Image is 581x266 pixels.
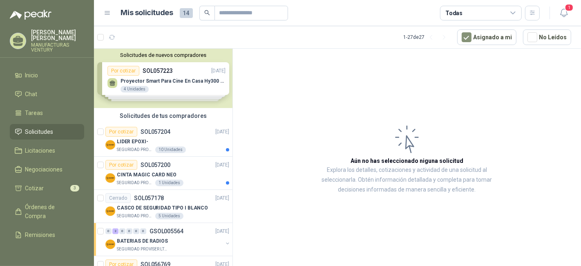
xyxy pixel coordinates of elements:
a: Por cotizarSOL057200[DATE] Company LogoCINTA MAGIC CARD NEOSEGURIDAD PROVISER LTDA1 Unidades [94,157,232,190]
h3: Aún no has seleccionado niguna solicitud [351,156,463,165]
div: Solicitudes de nuevos compradoresPor cotizarSOL057223[DATE] Proyector Smart Para Cine En Casa Hy3... [94,49,232,108]
p: BATERIAS DE RADIOS [117,237,168,245]
div: Por cotizar [105,160,137,170]
div: 5 Unidades [155,213,183,219]
button: Solicitudes de nuevos compradores [97,52,229,58]
p: MANUFACTURAS VENTURY [31,43,84,52]
span: 14 [180,8,193,18]
img: Company Logo [105,140,115,150]
div: 1 Unidades [155,180,183,186]
a: Chat [10,86,84,102]
a: Cotizar3 [10,180,84,196]
div: Solicitudes de tus compradores [94,108,232,124]
button: 1 [556,6,571,20]
span: Cotizar [25,184,44,193]
div: 0 [105,228,112,234]
a: Por cotizarSOL057204[DATE] Company LogoLIDER EPOXI-SEGURIDAD PROVISER LTDA10 Unidades [94,124,232,157]
p: [DATE] [215,228,229,235]
span: Tareas [25,108,43,117]
p: SEGURIDAD PROVISER LTDA [117,147,154,153]
img: Logo peakr [10,10,51,20]
span: Chat [25,90,38,99]
a: Negociaciones [10,162,84,177]
button: No Leídos [523,29,571,45]
p: [DATE] [215,194,229,202]
p: LIDER EPOXI- [117,138,148,146]
a: CerradoSOL057178[DATE] Company LogoCASCO DE SEGURIDAD TIPO I BLANCOSEGURIDAD PROVISER LTDA5 Unidades [94,190,232,223]
a: 0 2 0 0 0 0 GSOL005564[DATE] Company LogoBATERIAS DE RADIOSSEGURIDAD PROVISER LTDA [105,226,231,252]
p: SOL057178 [134,195,164,201]
p: CASCO DE SEGURIDAD TIPO I BLANCO [117,204,208,212]
span: Inicio [25,71,38,80]
a: Remisiones [10,227,84,243]
a: Solicitudes [10,124,84,140]
p: SOL057200 [141,162,170,168]
img: Company Logo [105,173,115,183]
a: Inicio [10,68,84,83]
p: Explora los detalles, cotizaciones y actividad de una solicitud al seleccionarla. Obtén informaci... [315,165,499,195]
div: 2 [112,228,118,234]
div: 0 [126,228,132,234]
div: 1 - 27 de 27 [403,31,451,44]
button: Asignado a mi [457,29,516,45]
span: Negociaciones [25,165,63,174]
span: Licitaciones [25,146,56,155]
span: 1 [565,4,574,11]
a: Órdenes de Compra [10,199,84,224]
span: Solicitudes [25,127,54,136]
p: SEGURIDAD PROVISER LTDA [117,246,168,252]
div: 0 [140,228,146,234]
div: Por cotizar [105,127,137,137]
p: SEGURIDAD PROVISER LTDA [117,180,154,186]
img: Company Logo [105,239,115,249]
span: 3 [70,185,79,192]
h1: Mis solicitudes [121,7,173,19]
p: GSOL005564 [150,228,183,234]
p: [DATE] [215,128,229,136]
p: CINTA MAGIC CARD NEO [117,171,177,179]
div: Todas [445,9,463,18]
div: 0 [119,228,125,234]
p: SOL057204 [141,129,170,135]
p: [DATE] [215,161,229,169]
span: Remisiones [25,230,56,239]
div: 0 [133,228,139,234]
div: 10 Unidades [155,147,186,153]
span: Órdenes de Compra [25,203,76,221]
a: Tareas [10,105,84,121]
span: search [204,10,210,16]
p: [PERSON_NAME] [PERSON_NAME] [31,29,84,41]
p: SEGURIDAD PROVISER LTDA [117,213,154,219]
a: Licitaciones [10,143,84,158]
div: Cerrado [105,193,131,203]
a: Configuración [10,246,84,261]
img: Company Logo [105,206,115,216]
